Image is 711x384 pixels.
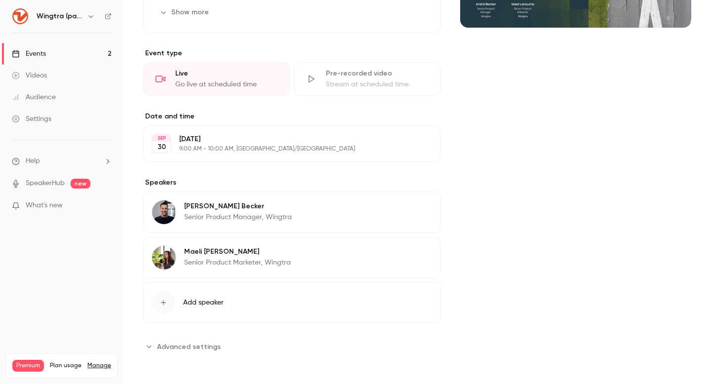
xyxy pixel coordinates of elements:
[71,179,90,189] span: new
[87,362,111,370] a: Manage
[12,92,56,102] div: Audience
[143,62,290,96] div: LiveGo live at scheduled time
[179,145,388,153] p: 9:00 AM - 10:00 AM, [GEOGRAPHIC_DATA]/[GEOGRAPHIC_DATA]
[184,212,292,222] p: Senior Product Manager, Wingtra
[12,156,112,166] li: help-dropdown-opener
[183,298,224,307] span: Add speaker
[152,200,176,224] img: André Becker
[175,79,277,89] div: Go live at scheduled time
[143,282,440,323] button: Add speaker
[184,201,292,211] p: [PERSON_NAME] Becker
[12,8,28,24] img: Wingtra (partners)
[143,339,440,354] section: Advanced settings
[143,192,440,233] div: André Becker[PERSON_NAME] BeckerSenior Product Manager, Wingtra
[326,69,428,78] div: Pre-recorded video
[143,237,440,278] div: Maeli LatoucheMaeli [PERSON_NAME]Senior Product Marketer, Wingtra
[12,49,46,59] div: Events
[184,247,291,257] p: Maeli [PERSON_NAME]
[184,258,291,268] p: Senior Product Marketer, Wingtra
[50,362,81,370] span: Plan usage
[158,142,166,152] p: 30
[37,11,83,21] h6: Wingtra (partners)
[294,62,440,96] div: Pre-recorded videoStream at scheduled time
[26,178,65,189] a: SpeakerHub
[26,156,40,166] span: Help
[143,112,440,121] label: Date and time
[152,246,176,269] img: Maeli Latouche
[12,114,51,124] div: Settings
[157,342,221,352] span: Advanced settings
[12,71,47,80] div: Videos
[143,339,227,354] button: Advanced settings
[143,48,440,58] p: Event type
[12,360,44,372] span: Premium
[175,69,277,78] div: Live
[153,135,170,142] div: SEP
[26,200,63,211] span: What's new
[143,178,440,188] label: Speakers
[179,134,388,144] p: [DATE]
[326,79,428,89] div: Stream at scheduled time
[156,4,215,20] button: Show more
